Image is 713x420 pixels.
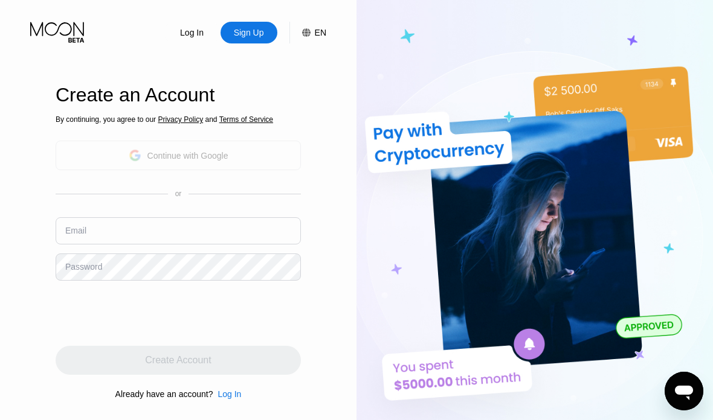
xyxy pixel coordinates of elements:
div: Log In [179,27,205,39]
div: Sign Up [221,22,277,43]
span: Terms of Service [219,115,273,124]
div: Email [65,226,86,235]
div: Log In [218,389,241,399]
div: By continuing, you agree to our [56,115,301,124]
div: EN [315,28,326,37]
iframe: Button to launch messaging window [665,372,703,410]
div: Create an Account [56,84,301,106]
div: Sign Up [233,27,265,39]
div: Already have an account? [115,389,213,399]
span: and [203,115,219,124]
span: Privacy Policy [158,115,203,124]
div: Log In [164,22,221,43]
div: Log In [213,389,241,399]
div: Continue with Google [56,141,301,170]
iframe: reCAPTCHA [56,290,239,337]
div: Password [65,262,102,272]
div: EN [289,22,326,43]
div: or [175,189,182,198]
div: Continue with Google [147,151,228,161]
